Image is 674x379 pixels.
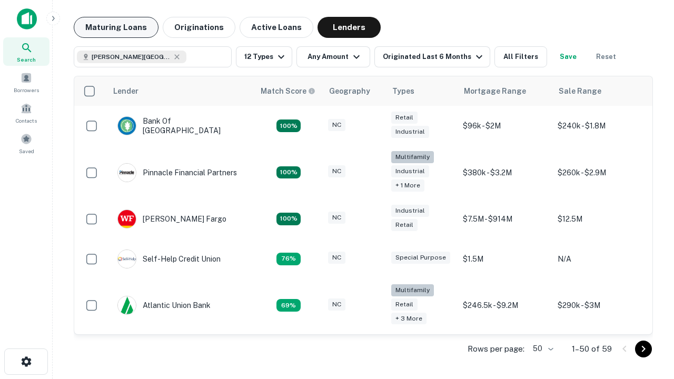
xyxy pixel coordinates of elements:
[74,17,158,38] button: Maturing Loans
[391,219,418,231] div: Retail
[621,261,674,312] iframe: Chat Widget
[276,213,301,225] div: Matching Properties: 15, hasApolloMatch: undefined
[386,76,458,106] th: Types
[391,165,429,177] div: Industrial
[318,17,381,38] button: Lenders
[276,299,301,312] div: Matching Properties: 10, hasApolloMatch: undefined
[3,98,49,127] a: Contacts
[328,212,345,224] div: NC
[328,119,345,131] div: NC
[276,253,301,265] div: Matching Properties: 11, hasApolloMatch: undefined
[551,46,585,67] button: Save your search to get updates of matches that match your search criteria.
[276,166,301,179] div: Matching Properties: 26, hasApolloMatch: undefined
[383,51,485,63] div: Originated Last 6 Months
[458,199,552,239] td: $7.5M - $914M
[328,165,345,177] div: NC
[296,46,370,67] button: Any Amount
[552,199,647,239] td: $12.5M
[16,116,37,125] span: Contacts
[117,250,221,268] div: Self-help Credit Union
[328,298,345,311] div: NC
[464,85,526,97] div: Mortgage Range
[392,85,414,97] div: Types
[261,85,313,97] h6: Match Score
[117,163,237,182] div: Pinnacle Financial Partners
[14,86,39,94] span: Borrowers
[572,343,612,355] p: 1–50 of 59
[458,76,552,106] th: Mortgage Range
[117,116,244,135] div: Bank Of [GEOGRAPHIC_DATA]
[391,126,429,138] div: Industrial
[458,106,552,146] td: $96k - $2M
[261,85,315,97] div: Capitalize uses an advanced AI algorithm to match your search with the best lender. The match sco...
[635,341,652,357] button: Go to next page
[552,239,647,279] td: N/A
[3,129,49,157] a: Saved
[552,279,647,332] td: $290k - $3M
[458,146,552,199] td: $380k - $3.2M
[559,85,601,97] div: Sale Range
[391,205,429,217] div: Industrial
[374,46,490,67] button: Originated Last 6 Months
[552,76,647,106] th: Sale Range
[329,85,370,97] div: Geography
[92,52,171,62] span: [PERSON_NAME][GEOGRAPHIC_DATA], [GEOGRAPHIC_DATA]
[529,341,555,356] div: 50
[552,106,647,146] td: $240k - $1.8M
[391,151,434,163] div: Multifamily
[113,85,138,97] div: Lender
[458,279,552,332] td: $246.5k - $9.2M
[468,343,524,355] p: Rows per page:
[118,296,136,314] img: picture
[328,252,345,264] div: NC
[17,8,37,29] img: capitalize-icon.png
[117,296,211,315] div: Atlantic Union Bank
[276,119,301,132] div: Matching Properties: 15, hasApolloMatch: undefined
[19,147,34,155] span: Saved
[17,55,36,64] span: Search
[240,17,313,38] button: Active Loans
[3,37,49,66] a: Search
[118,250,136,268] img: picture
[3,68,49,96] a: Borrowers
[118,117,136,135] img: picture
[107,76,254,106] th: Lender
[254,76,323,106] th: Capitalize uses an advanced AI algorithm to match your search with the best lender. The match sco...
[117,210,226,228] div: [PERSON_NAME] Fargo
[494,46,547,67] button: All Filters
[118,164,136,182] img: picture
[323,76,386,106] th: Geography
[118,210,136,228] img: picture
[458,239,552,279] td: $1.5M
[391,313,427,325] div: + 3 more
[391,252,450,264] div: Special Purpose
[391,284,434,296] div: Multifamily
[391,112,418,124] div: Retail
[552,146,647,199] td: $260k - $2.9M
[589,46,623,67] button: Reset
[163,17,235,38] button: Originations
[391,179,424,192] div: + 1 more
[236,46,292,67] button: 12 Types
[391,298,418,311] div: Retail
